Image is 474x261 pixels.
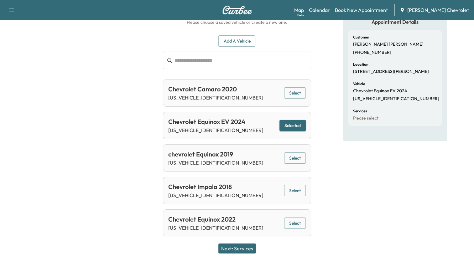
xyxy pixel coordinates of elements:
div: Chevrolet Equinox 2022 [168,215,263,224]
p: [US_VEHICLE_IDENTIFICATION_NUMBER] [168,159,263,166]
button: Selected [279,120,306,131]
p: Please select [353,115,378,121]
p: [PHONE_NUMBER] [353,50,391,55]
div: Chevrolet Camaro 2020 [168,84,263,94]
p: [STREET_ADDRESS][PERSON_NAME] [353,69,429,74]
p: [US_VEHICLE_IDENTIFICATION_NUMBER] [168,94,263,101]
p: [US_VEHICLE_IDENTIFICATION_NUMBER] [353,96,439,102]
button: Select [284,152,306,164]
p: [PERSON_NAME] [PERSON_NAME] [353,42,424,47]
p: Chevrolet Equinox EV 2024 [353,88,407,94]
a: MapBeta [294,6,304,14]
button: Next: Services [218,243,256,253]
button: Select [284,217,306,229]
div: Chevrolet Impala 2018 [168,182,263,192]
h5: Appointment Details [348,18,442,25]
a: Calendar [309,6,330,14]
button: Add a Vehicle [218,35,255,47]
h6: Please choose a saved vehicle or create a new one. [163,19,311,25]
h6: Location [353,63,368,66]
h6: Customer [353,35,369,39]
img: Curbee Logo [222,6,252,14]
a: Book New Appointment [335,6,388,14]
div: Beta [297,13,304,18]
span: [PERSON_NAME] Chevrolet [407,6,469,14]
p: [US_VEHICLE_IDENTIFICATION_NUMBER] [168,192,263,199]
div: chevrolet Equinox 2019 [168,150,263,159]
div: Chevrolet Equinox EV 2024 [168,117,263,126]
h6: Vehicle [353,82,365,86]
p: [US_VEHICLE_IDENTIFICATION_NUMBER] [168,126,263,134]
button: Select [284,87,306,99]
p: [US_VEHICLE_IDENTIFICATION_NUMBER] [168,224,263,232]
button: Select [284,185,306,197]
h6: Services [353,109,367,113]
